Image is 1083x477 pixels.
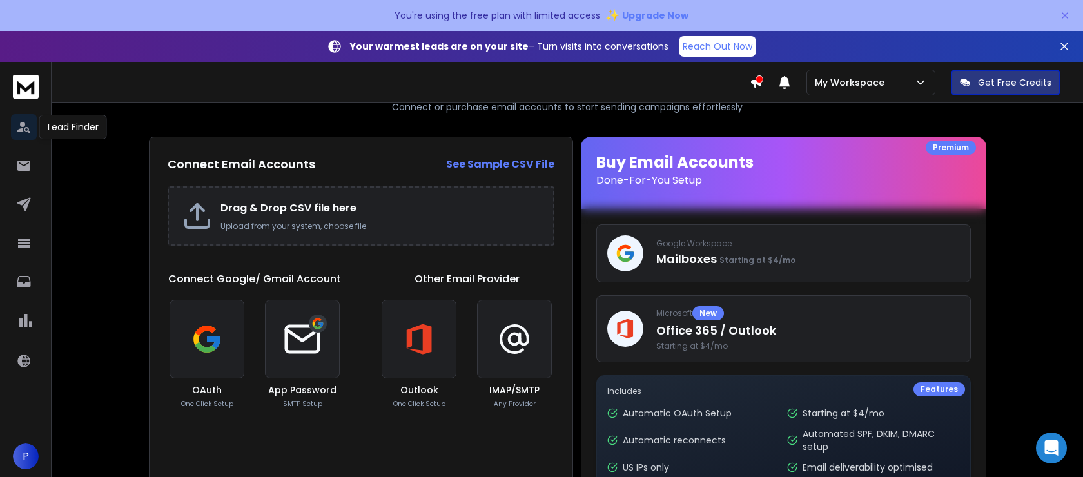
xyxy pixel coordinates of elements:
[168,271,341,287] h1: Connect Google/ Gmail Account
[446,157,554,172] a: See Sample CSV File
[623,461,669,474] p: US IPs only
[596,173,971,188] p: Done-For-You Setup
[13,443,39,469] button: P
[926,141,976,155] div: Premium
[607,386,960,396] p: Includes
[494,399,536,409] p: Any Provider
[168,155,315,173] h2: Connect Email Accounts
[181,399,233,409] p: One Click Setup
[623,434,726,447] p: Automatic reconnects
[803,407,884,420] p: Starting at $4/mo
[656,322,960,340] p: Office 365 / Outlook
[192,384,222,396] h3: OAuth
[39,115,107,139] div: Lead Finder
[605,6,620,24] span: ✨
[596,152,971,188] h1: Buy Email Accounts
[350,40,668,53] p: – Turn visits into conversations
[283,399,322,409] p: SMTP Setup
[656,250,960,268] p: Mailboxes
[692,306,724,320] div: New
[392,101,743,113] p: Connect or purchase email accounts to start sending campaigns effortlessly
[622,9,688,22] span: Upgrade Now
[978,76,1051,89] p: Get Free Credits
[13,75,39,99] img: logo
[400,384,438,396] h3: Outlook
[350,40,529,53] strong: Your warmest leads are on your site
[415,271,520,287] h1: Other Email Provider
[913,382,965,396] div: Features
[656,306,960,320] p: Microsoft
[393,399,445,409] p: One Click Setup
[656,238,960,249] p: Google Workspace
[220,221,540,231] p: Upload from your system, choose file
[815,76,890,89] p: My Workspace
[951,70,1060,95] button: Get Free Credits
[803,427,959,453] p: Automated SPF, DKIM, DMARC setup
[656,341,960,351] span: Starting at $4/mo
[719,255,795,266] span: Starting at $4/mo
[623,407,732,420] p: Automatic OAuth Setup
[683,40,752,53] p: Reach Out Now
[220,200,540,216] h2: Drag & Drop CSV file here
[605,3,688,28] button: ✨Upgrade Now
[803,461,933,474] p: Email deliverability optimised
[1036,433,1067,463] div: Open Intercom Messenger
[489,384,540,396] h3: IMAP/SMTP
[679,36,756,57] a: Reach Out Now
[268,384,337,396] h3: App Password
[395,9,600,22] p: You're using the free plan with limited access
